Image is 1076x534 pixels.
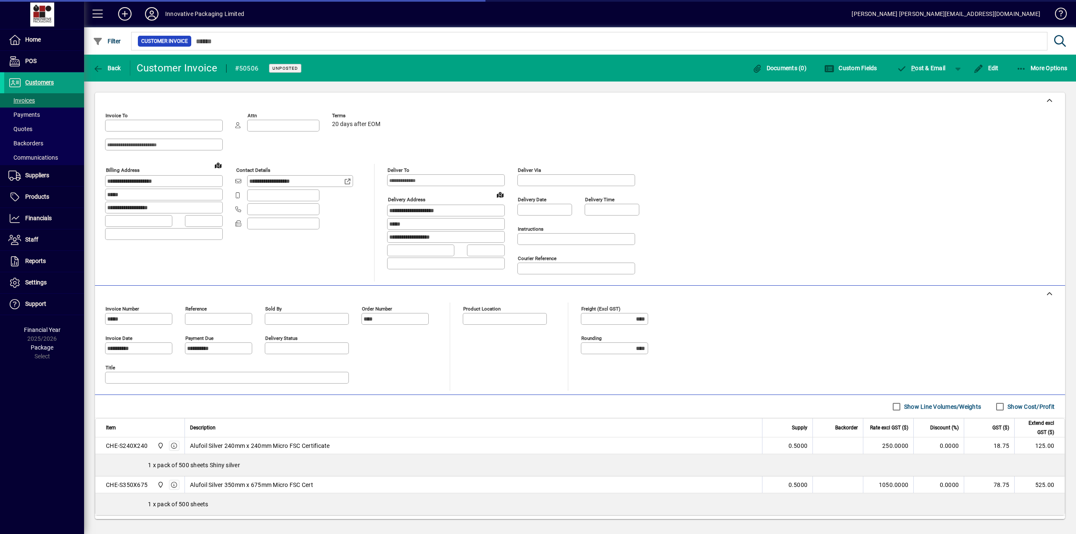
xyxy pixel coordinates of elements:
span: Products [25,193,49,200]
div: [PERSON_NAME] [PERSON_NAME][EMAIL_ADDRESS][DOMAIN_NAME] [852,7,1040,21]
span: Item [106,423,116,432]
span: Staff [25,236,38,243]
span: 20 days after EOM [332,121,380,128]
button: Profile [138,6,165,21]
button: Custom Fields [822,61,879,76]
span: Edit [973,65,999,71]
span: Description [190,423,216,432]
div: CHE-S240X240 [106,442,148,450]
button: Add [111,6,138,21]
span: Financial Year [24,326,61,333]
span: Supply [792,423,807,432]
button: Filter [91,34,123,49]
mat-label: Invoice date [105,335,132,341]
span: Settings [25,279,47,286]
mat-label: Delivery time [585,197,614,203]
div: Customer Invoice [137,61,218,75]
mat-label: Deliver To [388,167,409,173]
a: View on map [493,188,507,201]
span: Back [93,65,121,71]
span: P [911,65,915,71]
span: ost & Email [897,65,946,71]
td: 125.00 [1014,437,1065,454]
button: Back [91,61,123,76]
a: Support [4,294,84,315]
span: Communications [8,154,58,161]
span: More Options [1016,65,1068,71]
label: Show Cost/Profit [1006,402,1055,411]
td: 18.75 [964,437,1014,454]
mat-label: Attn [248,113,257,118]
mat-label: Invoice number [105,306,139,312]
a: Quotes [4,122,84,136]
span: POS [25,58,37,64]
span: Documents (0) [752,65,807,71]
div: CHE-S350X675 [106,481,148,489]
span: Discount (%) [930,423,959,432]
span: Custom Fields [824,65,877,71]
label: Show Line Volumes/Weights [902,402,981,411]
a: Communications [4,150,84,165]
mat-label: Delivery status [265,335,298,341]
mat-label: Title [105,365,115,371]
a: Backorders [4,136,84,150]
span: Customer Invoice [141,37,188,45]
a: Invoices [4,93,84,108]
span: Innovative Packaging [155,441,165,450]
span: Terms [332,113,382,118]
span: GST ($) [992,423,1009,432]
a: View on map [211,158,225,172]
a: Knowledge Base [1049,2,1065,29]
mat-label: Rounding [581,335,601,341]
mat-label: Sold by [265,306,282,312]
div: 250.0000 [868,442,908,450]
mat-label: Deliver via [518,167,541,173]
button: More Options [1014,61,1070,76]
mat-label: Delivery date [518,197,546,203]
td: 78.75 [964,476,1014,493]
app-page-header-button: Back [84,61,130,76]
mat-label: Invoice To [105,113,128,118]
a: Staff [4,229,84,250]
span: Customers [25,79,54,86]
div: 1 x pack of 500 sheets Shiny silver [95,454,1065,476]
span: Extend excl GST ($) [1020,418,1054,437]
button: Documents (0) [750,61,809,76]
mat-label: Reference [185,306,207,312]
td: 0.0000 [913,476,964,493]
a: Reports [4,251,84,272]
span: Alufoil Silver 350mm x 675mm Micro FSC Cert [190,481,313,489]
a: POS [4,51,84,72]
mat-label: Freight (excl GST) [581,306,620,312]
mat-label: Instructions [518,226,543,232]
div: 1050.0000 [868,481,908,489]
span: Invoices [8,97,35,104]
mat-label: Payment due [185,335,214,341]
div: Innovative Packaging Limited [165,7,244,21]
span: 0.5000 [789,481,808,489]
span: Innovative Packaging [155,480,165,489]
span: Payments [8,111,40,118]
span: Backorder [835,423,858,432]
span: Backorders [8,140,43,147]
a: Products [4,187,84,208]
button: Edit [971,61,1001,76]
div: #50506 [235,62,259,75]
td: 525.00 [1014,476,1065,493]
mat-label: Order number [362,306,392,312]
div: 1 x pack of 500 sheets [95,493,1065,515]
span: Filter [93,38,121,45]
button: Post & Email [893,61,950,76]
td: 0.0000 [913,437,964,454]
a: Financials [4,208,84,229]
span: Unposted [272,66,298,71]
mat-label: Courier Reference [518,255,556,261]
span: Suppliers [25,172,49,179]
span: Rate excl GST ($) [870,423,908,432]
span: Reports [25,258,46,264]
span: Financials [25,215,52,221]
span: Home [25,36,41,43]
a: Payments [4,108,84,122]
span: Quotes [8,126,32,132]
span: Package [31,344,53,351]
